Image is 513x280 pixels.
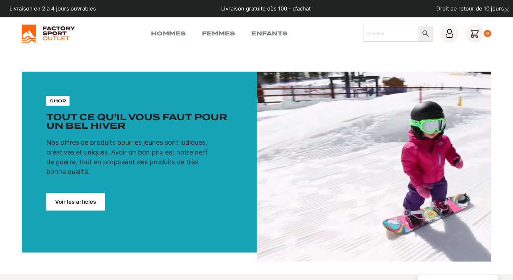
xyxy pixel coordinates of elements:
p: Droit de retour de 10 jours [436,5,504,13]
a: Femmes [202,29,235,38]
div: 0 [484,30,491,37]
a: Hommes [151,29,186,38]
p: shop [50,98,66,104]
a: Enfants [251,29,287,38]
img: Factory Sport Outlet [22,25,75,43]
h1: Tout ce qu'il vous faut pour un bel hiver [46,113,232,130]
p: Livraison gratuite dès 100.- d'achat [221,5,311,13]
button: dismiss [500,4,513,16]
p: Livraison en 2 à 4 jours ouvrables [9,5,96,13]
a: Voir les articles [46,193,105,211]
p: Nos offres de produits pour les jeunes sont ludiques, créatives et uniques. Avoir un bon prix est... [46,137,232,177]
input: Chercher [363,26,419,42]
